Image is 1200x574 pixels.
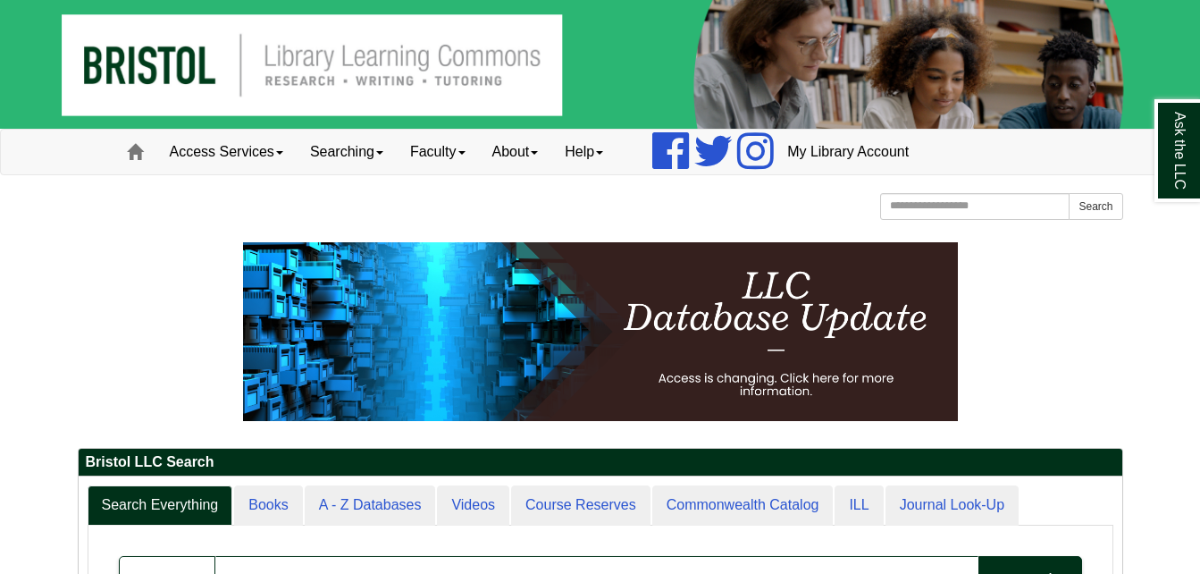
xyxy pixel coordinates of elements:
a: Journal Look-Up [885,485,1019,526]
a: A - Z Databases [305,485,436,526]
a: About [479,130,552,174]
a: Books [234,485,302,526]
a: Help [551,130,617,174]
a: Search Everything [88,485,233,526]
img: HTML tutorial [243,242,958,421]
a: ILL [835,485,883,526]
h2: Bristol LLC Search [79,449,1122,477]
a: Videos [437,485,509,526]
a: My Library Account [774,130,922,174]
a: Faculty [397,130,479,174]
a: Course Reserves [511,485,650,526]
a: Access Services [156,130,297,174]
a: Searching [297,130,397,174]
button: Search [1069,193,1122,220]
a: Commonwealth Catalog [652,485,834,526]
